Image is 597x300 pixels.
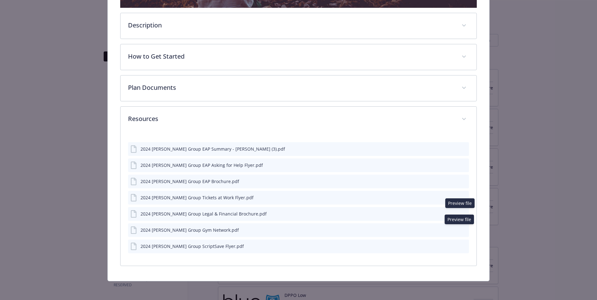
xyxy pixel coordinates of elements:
[451,210,456,217] button: download file
[461,178,466,185] button: preview file
[461,146,466,152] button: preview file
[141,162,263,168] div: 2024 [PERSON_NAME] Group EAP Asking for Help Flyer.pdf
[461,243,466,249] button: preview file
[450,227,455,233] button: download file
[141,146,285,152] div: 2024 [PERSON_NAME] Group EAP Summary - [PERSON_NAME] (3).pdf
[121,75,476,101] div: Plan Documents
[121,13,476,39] div: Description
[461,162,466,168] button: preview file
[451,162,456,168] button: download file
[141,227,239,233] div: 2024 [PERSON_NAME] Group Gym Network.pdf
[445,198,475,208] div: Preview file
[141,194,254,201] div: 2024 [PERSON_NAME] Group Tickets at Work Flyer.pdf
[141,210,267,217] div: 2024 [PERSON_NAME] Group Legal & Financial Brochure.pdf
[460,227,466,233] button: preview file
[451,146,456,152] button: download file
[128,21,454,30] p: Description
[451,178,456,185] button: download file
[141,243,244,249] div: 2024 [PERSON_NAME] Group ScriptSave Flyer.pdf
[445,215,474,224] div: Preview file
[128,52,454,61] p: How to Get Started
[451,243,456,249] button: download file
[128,83,454,92] p: Plan Documents
[121,107,476,132] div: Resources
[121,132,476,266] div: Resources
[461,194,466,201] button: preview file
[121,44,476,70] div: How to Get Started
[451,194,456,201] button: download file
[461,210,466,217] button: preview file
[128,114,454,123] p: Resources
[141,178,239,185] div: 2024 [PERSON_NAME] Group EAP Brochure.pdf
